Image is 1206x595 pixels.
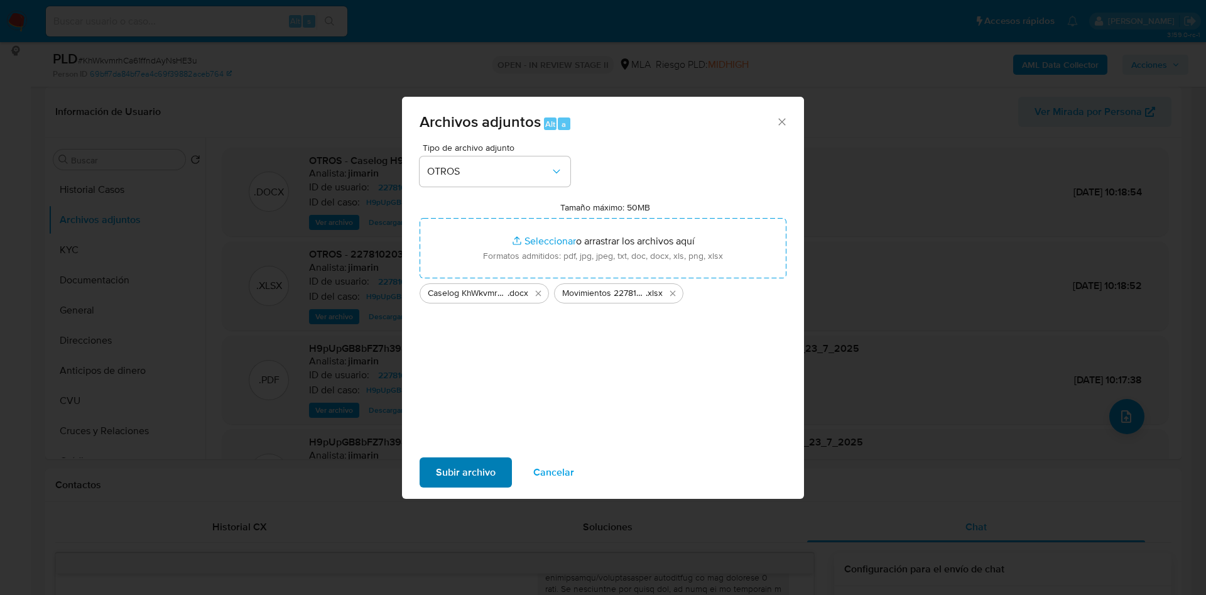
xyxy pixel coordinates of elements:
[427,165,550,178] span: OTROS
[665,286,680,301] button: Eliminar Movimientos 2278102034.xlsx
[420,278,786,303] ul: Archivos seleccionados
[562,287,646,300] span: Movimientos 2278102034
[531,286,546,301] button: Eliminar Caselog KhWkvmrhCa61ffndAyNsHE3u_2025_09_09_09_38_28.docx
[562,118,566,130] span: a
[646,287,663,300] span: .xlsx
[545,118,555,130] span: Alt
[423,143,573,152] span: Tipo de archivo adjunto
[436,459,496,486] span: Subir archivo
[508,287,528,300] span: .docx
[560,202,650,213] label: Tamaño máximo: 50MB
[420,111,541,133] span: Archivos adjuntos
[776,116,787,127] button: Cerrar
[420,457,512,488] button: Subir archivo
[428,287,508,300] span: Caselog KhWkvmrhCa61ffndAyNsHE3u_2025_09_09_09_38_28
[517,457,590,488] button: Cancelar
[420,156,570,187] button: OTROS
[533,459,574,486] span: Cancelar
